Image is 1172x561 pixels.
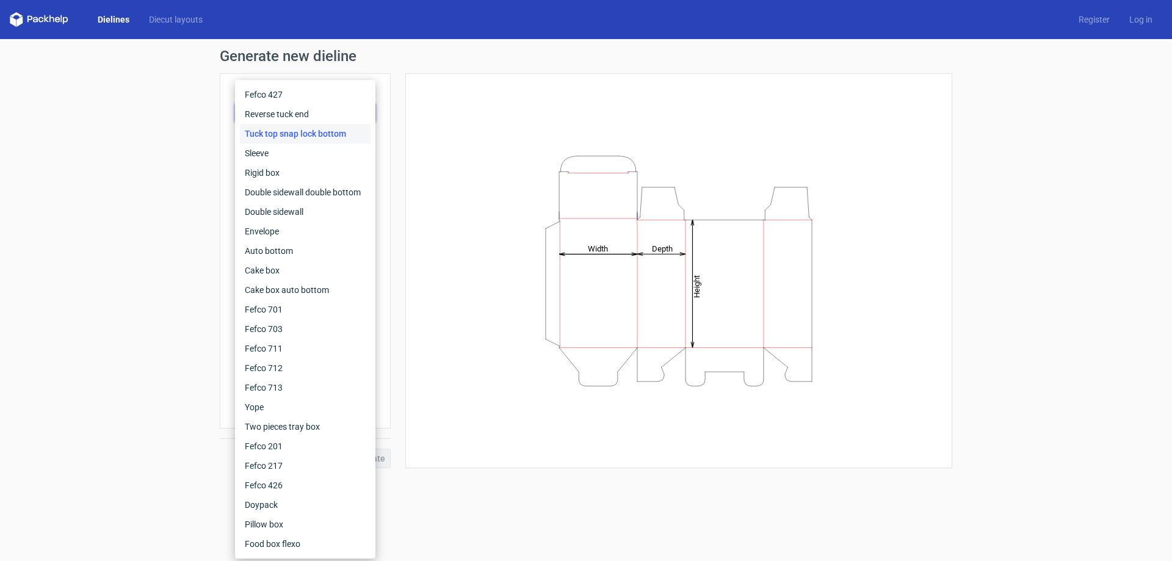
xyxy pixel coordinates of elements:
[88,13,139,26] a: Dielines
[240,261,371,280] div: Cake box
[139,13,212,26] a: Diecut layouts
[240,339,371,358] div: Fefco 711
[240,85,371,104] div: Fefco 427
[240,397,371,417] div: Yope
[240,378,371,397] div: Fefco 713
[1069,13,1120,26] a: Register
[240,456,371,476] div: Fefco 217
[240,202,371,222] div: Double sidewall
[240,183,371,202] div: Double sidewall double bottom
[240,241,371,261] div: Auto bottom
[240,280,371,300] div: Cake box auto bottom
[220,49,952,63] h1: Generate new dieline
[1120,13,1162,26] a: Log in
[652,244,673,253] tspan: Depth
[240,163,371,183] div: Rigid box
[240,417,371,436] div: Two pieces tray box
[588,244,608,253] tspan: Width
[692,275,701,297] tspan: Height
[240,319,371,339] div: Fefco 703
[240,222,371,241] div: Envelope
[240,534,371,554] div: Food box flexo
[240,104,371,124] div: Reverse tuck end
[240,124,371,143] div: Tuck top snap lock bottom
[240,300,371,319] div: Fefco 701
[240,358,371,378] div: Fefco 712
[240,143,371,163] div: Sleeve
[240,495,371,515] div: Doypack
[240,515,371,534] div: Pillow box
[240,436,371,456] div: Fefco 201
[240,476,371,495] div: Fefco 426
